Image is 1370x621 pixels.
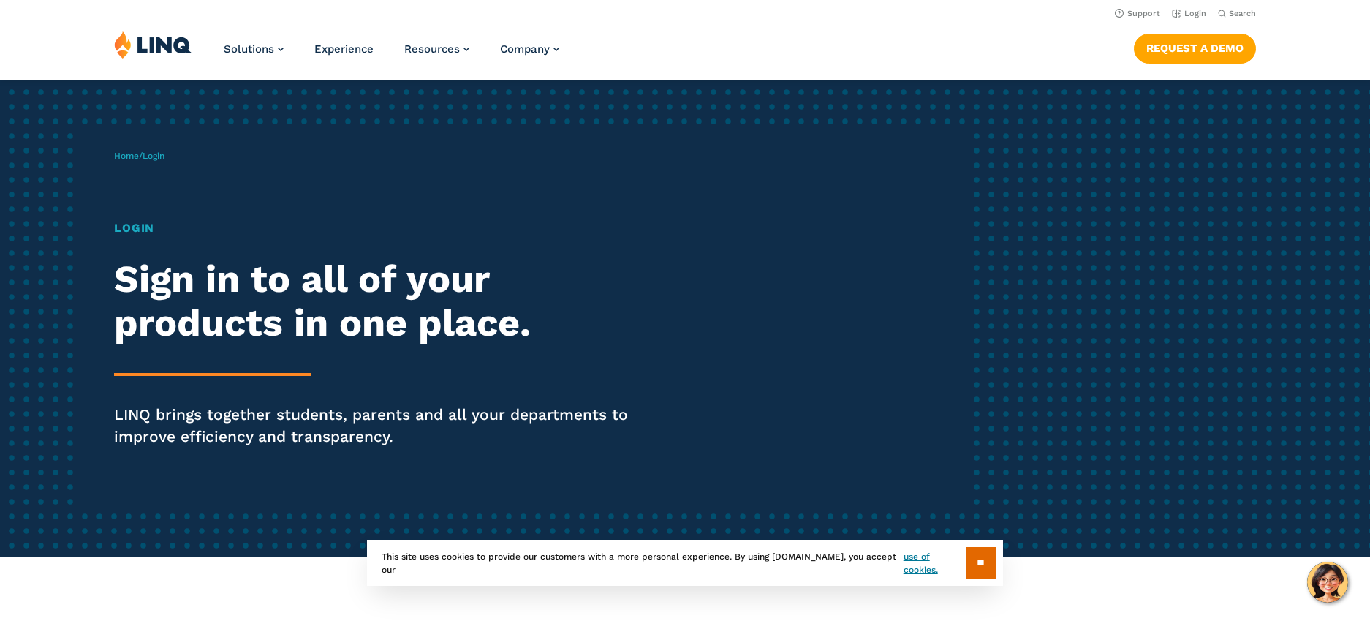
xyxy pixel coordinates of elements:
button: Hello, have a question? Let’s chat. [1307,562,1348,603]
a: Support [1115,9,1160,18]
nav: Button Navigation [1134,31,1256,63]
a: use of cookies. [904,550,966,576]
p: LINQ brings together students, parents and all your departments to improve efficiency and transpa... [114,404,642,448]
span: Resources [404,42,460,56]
nav: Primary Navigation [224,31,559,79]
a: Solutions [224,42,284,56]
a: Request a Demo [1134,34,1256,63]
a: Company [500,42,559,56]
button: Open Search Bar [1218,8,1256,19]
span: / [114,151,164,161]
span: Solutions [224,42,274,56]
a: Home [114,151,139,161]
a: Experience [314,42,374,56]
h1: Login [114,219,642,237]
span: Search [1229,9,1256,18]
a: Resources [404,42,469,56]
span: Login [143,151,164,161]
div: This site uses cookies to provide our customers with a more personal experience. By using [DOMAIN... [367,540,1003,586]
a: Login [1172,9,1206,18]
img: LINQ | K‑12 Software [114,31,192,59]
span: Company [500,42,550,56]
h2: Sign in to all of your products in one place. [114,257,642,345]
